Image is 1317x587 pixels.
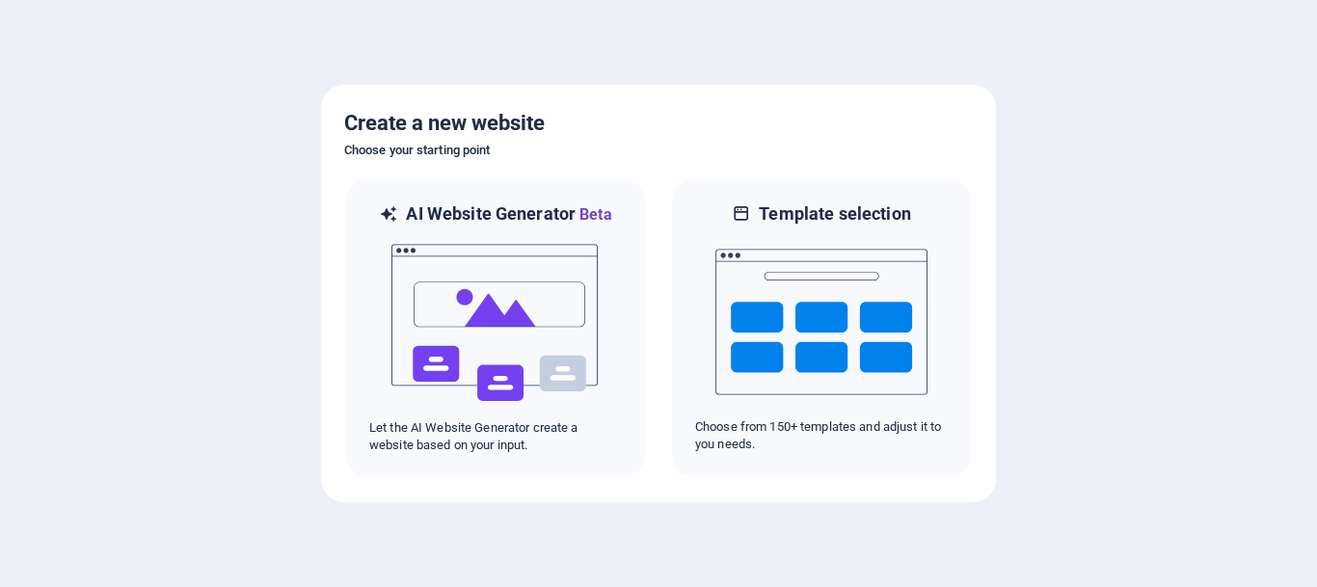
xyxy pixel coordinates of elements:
[406,202,611,227] h6: AI Website Generator
[344,177,647,479] div: AI Website GeneratorBetaaiLet the AI Website Generator create a website based on your input.
[344,108,973,139] h5: Create a new website
[390,227,602,419] img: ai
[576,205,612,224] span: Beta
[369,419,622,454] p: Let the AI Website Generator create a website based on your input.
[344,139,973,162] h6: Choose your starting point
[695,418,948,453] p: Choose from 150+ templates and adjust it to you needs.
[759,202,910,226] h6: Template selection
[670,177,973,479] div: Template selectionChoose from 150+ templates and adjust it to you needs.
